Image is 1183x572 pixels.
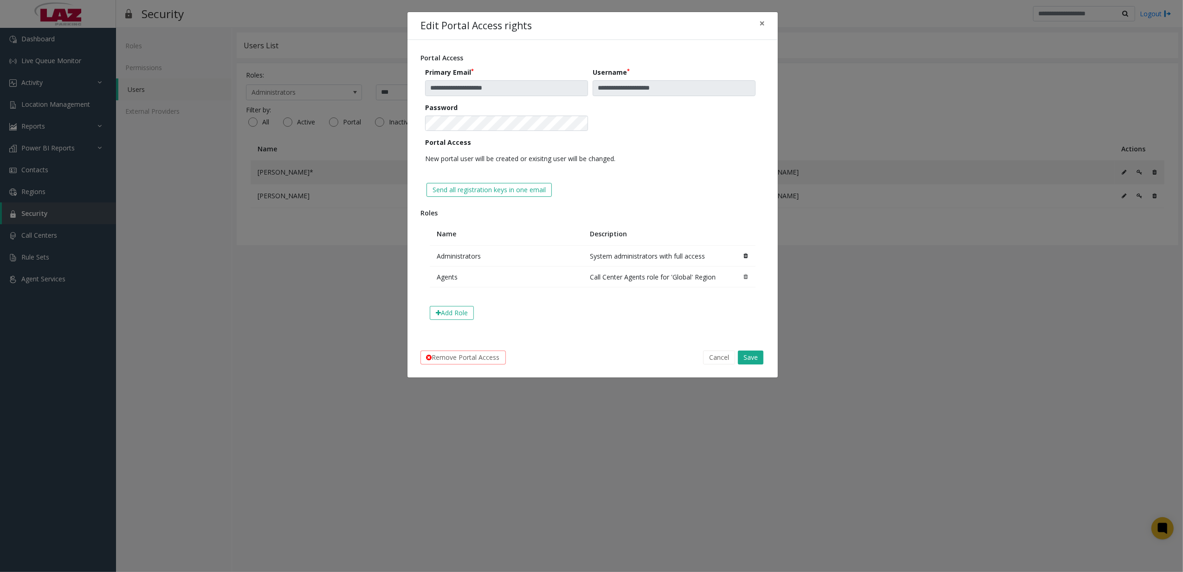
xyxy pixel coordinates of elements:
h4: Edit Portal Access rights [420,19,532,33]
button: Save [738,351,763,364]
label: Username [593,67,630,77]
button: Remove Portal Access [420,351,506,364]
button: Send all registration keys in one email [427,183,552,197]
span: × [759,17,765,30]
td: Call Center Agents role for 'Global' Region [583,266,736,287]
label: Primary Email [425,67,474,77]
td: Administrators [430,246,583,266]
td: Agents [430,266,583,287]
label: Password [425,103,458,112]
label: Portal Access [425,137,471,147]
td: System administrators with full access [583,246,736,266]
p: New portal user will be created or exisitng user will be changed. [425,150,756,167]
button: Cancel [703,351,735,364]
span: Roles [420,208,438,217]
button: Close [753,12,771,35]
button: Add Role [430,306,474,320]
span: Portal Access [420,53,463,62]
th: Name [430,222,583,246]
th: Description [583,222,736,246]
